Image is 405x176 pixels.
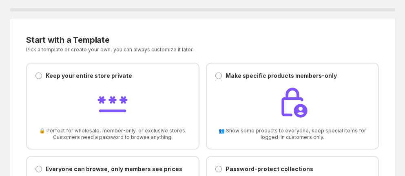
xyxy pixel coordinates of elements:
span: 👥 Show some products to everyone, keep special items for logged-in customers only. [215,128,370,141]
p: Password-protect collections [226,165,313,173]
span: 🔒 Perfect for wholesale, member-only, or exclusive stores. Customers need a password to browse an... [35,128,190,141]
p: Keep your entire store private [46,72,132,80]
span: Start with a Template [26,35,110,45]
img: Keep your entire store private [96,86,129,119]
p: Pick a template or create your own, you can always customize it later. [26,46,283,53]
p: Make specific products members-only [226,72,337,80]
p: Everyone can browse, only members see prices [46,165,182,173]
img: Make specific products members-only [276,86,309,119]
